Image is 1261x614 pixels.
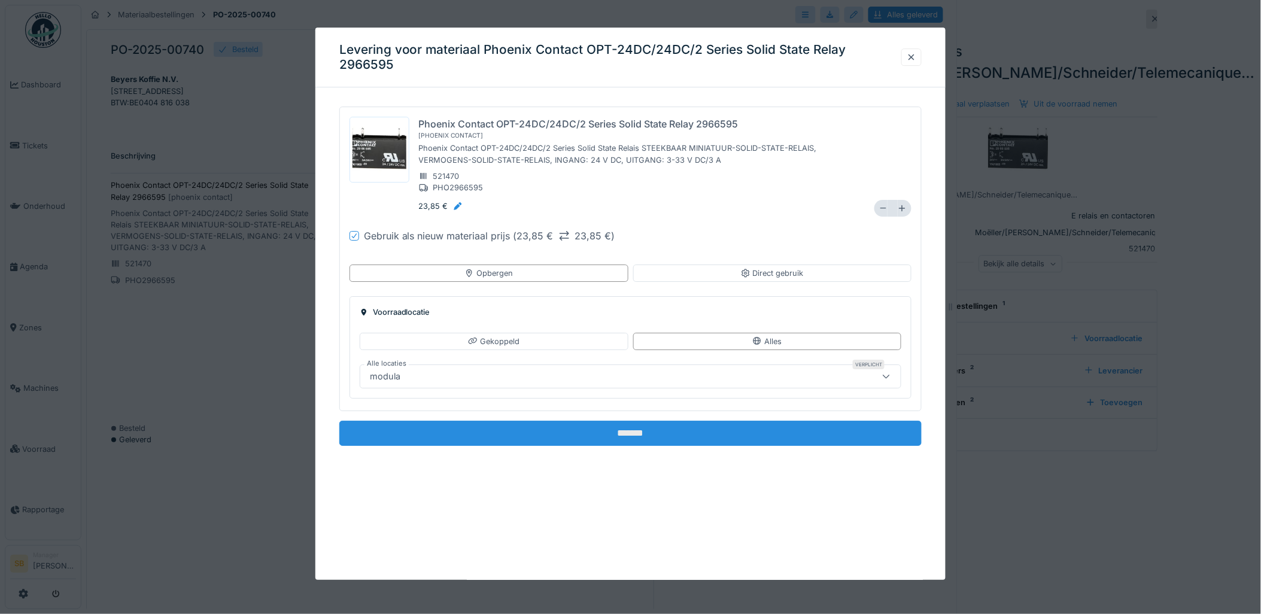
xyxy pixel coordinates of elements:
[364,229,615,243] div: Gebruik als nieuw materiaal prijs ( )
[517,229,612,243] div: 23,85 € 23,85 €
[364,358,409,369] label: Alle locaties
[419,117,739,131] div: Phoenix Contact OPT-24DC/24DC/2 Series Solid State Relay 2966595
[419,141,865,168] div: Phoenix Contact OPT-24DC/24DC/2 Series Solid State Relais STEEKBAAR MINIATUUR-SOLID-STATE-RELAIS,...
[419,131,484,140] div: [ phoenix contact ]
[365,370,405,383] div: modula
[468,336,519,347] div: Gekoppeld
[353,120,406,180] img: e27khxsg5mun9b9alb6orncbafc0
[339,42,902,72] h3: Levering voor materiaal Phoenix Contact OPT-24DC/24DC/2 Series Solid State Relay 2966595
[464,268,513,279] div: Opbergen
[419,171,484,182] div: 521470
[419,182,484,193] div: PHO2966595
[419,200,463,212] div: 23,85 €
[360,307,902,318] div: Voorraadlocatie
[853,360,885,369] div: Verplicht
[741,268,804,279] div: Direct gebruik
[752,336,782,347] div: Alles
